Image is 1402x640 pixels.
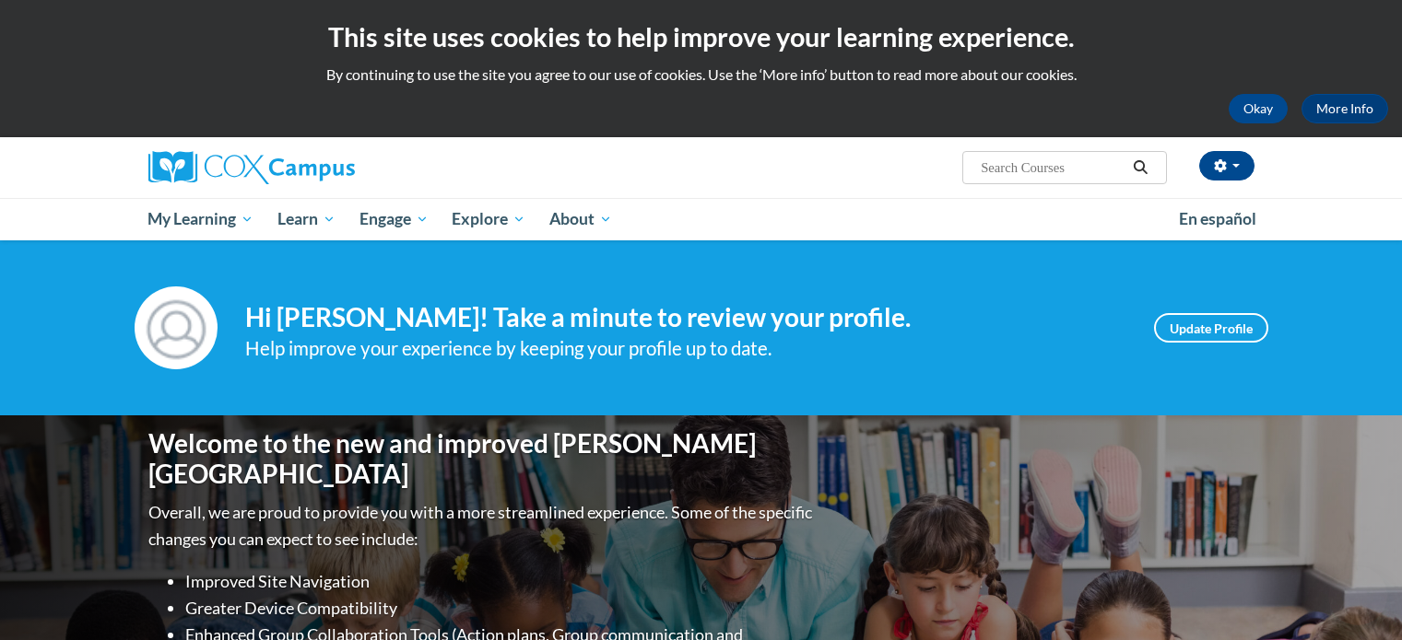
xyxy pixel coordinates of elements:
span: Learn [277,208,336,230]
a: Learn [265,198,348,240]
h1: Welcome to the new and improved [PERSON_NAME][GEOGRAPHIC_DATA] [148,428,817,490]
h2: This site uses cookies to help improve your learning experience. [14,18,1388,55]
span: About [549,208,612,230]
div: Main menu [121,198,1282,240]
span: Engage [359,208,429,230]
div: Help improve your experience by keeping your profile up to date. [245,333,1126,364]
a: My Learning [136,198,266,240]
a: Explore [440,198,537,240]
button: Search [1126,157,1154,179]
h4: Hi [PERSON_NAME]! Take a minute to review your profile. [245,302,1126,333]
span: Explore [452,208,525,230]
span: My Learning [147,208,253,230]
p: By continuing to use the site you agree to our use of cookies. Use the ‘More info’ button to read... [14,64,1388,85]
a: Update Profile [1154,313,1268,343]
a: More Info [1302,94,1388,123]
a: Engage [348,198,441,240]
a: About [537,198,624,240]
a: En español [1167,200,1268,239]
img: Cox Campus [148,151,355,184]
p: Overall, we are proud to provide you with a more streamlined experience. Some of the specific cha... [148,499,817,553]
button: Okay [1229,94,1288,123]
li: Improved Site Navigation [185,568,817,595]
a: Cox Campus [148,151,499,184]
li: Greater Device Compatibility [185,595,817,622]
span: En español [1179,209,1256,228]
img: Profile Image [135,286,218,369]
input: Search Courses [979,157,1126,179]
button: Account Settings [1199,151,1255,180]
iframe: Button to launch messaging window [1328,566,1387,625]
